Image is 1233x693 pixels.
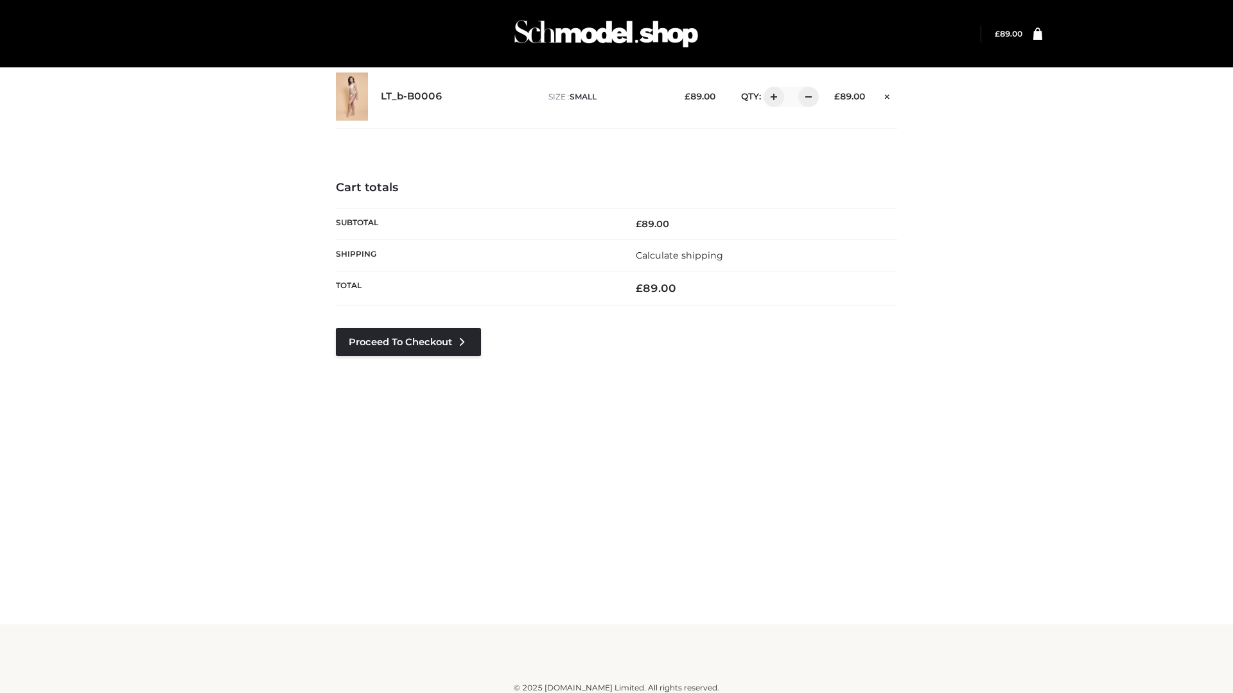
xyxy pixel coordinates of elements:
th: Total [336,271,616,305]
span: SMALL [570,92,597,101]
h4: Cart totals [336,181,897,195]
p: size : [548,91,665,103]
bdi: 89.00 [685,91,715,101]
span: £ [636,282,643,295]
span: £ [636,218,642,230]
span: £ [685,91,690,101]
div: QTY: [728,87,814,107]
span: £ [834,91,840,101]
img: Schmodel Admin 964 [510,8,703,59]
a: LT_b-B0006 [381,90,442,103]
span: £ [995,29,1000,38]
bdi: 89.00 [834,91,865,101]
th: Shipping [336,239,616,271]
th: Subtotal [336,208,616,239]
a: Proceed to Checkout [336,328,481,356]
a: Remove this item [878,87,897,103]
bdi: 89.00 [995,29,1022,38]
bdi: 89.00 [636,218,669,230]
bdi: 89.00 [636,282,676,295]
a: £89.00 [995,29,1022,38]
a: Calculate shipping [636,250,723,261]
